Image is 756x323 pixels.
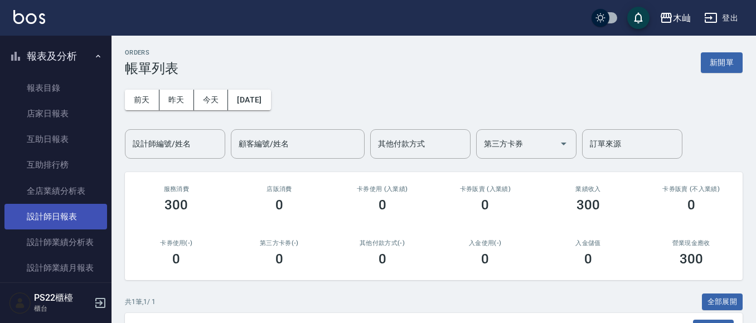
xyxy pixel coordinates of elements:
[125,90,159,110] button: 前天
[125,297,156,307] p: 共 1 筆, 1 / 1
[481,197,489,213] h3: 0
[653,239,729,247] h2: 營業現金應收
[653,185,729,193] h2: 卡券販賣 (不入業績)
[447,239,524,247] h2: 入金使用(-)
[584,251,592,267] h3: 0
[379,251,386,267] h3: 0
[138,185,215,193] h3: 服務消費
[555,135,573,153] button: Open
[159,90,194,110] button: 昨天
[9,292,31,314] img: Person
[576,197,600,213] h3: 300
[275,251,283,267] h3: 0
[655,7,695,30] button: 木屾
[228,90,270,110] button: [DATE]
[125,49,178,56] h2: ORDERS
[275,197,283,213] h3: 0
[4,75,107,101] a: 報表目錄
[4,178,107,204] a: 全店業績分析表
[701,57,743,67] a: 新開單
[241,239,318,247] h2: 第三方卡券(-)
[673,11,691,25] div: 木屾
[687,197,695,213] h3: 0
[4,204,107,229] a: 設計師日報表
[194,90,229,110] button: 今天
[172,251,180,267] h3: 0
[4,42,107,71] button: 報表及分析
[627,7,650,29] button: save
[4,281,107,307] a: 設計師排行榜
[702,293,743,311] button: 全部展開
[125,61,178,76] h3: 帳單列表
[4,101,107,126] a: 店家日報表
[138,239,215,247] h2: 卡券使用(-)
[4,126,107,152] a: 互助日報表
[701,52,743,73] button: 新開單
[344,185,420,193] h2: 卡券使用 (入業績)
[34,304,91,314] p: 櫃台
[4,255,107,281] a: 設計師業績月報表
[700,8,743,28] button: 登出
[550,185,627,193] h2: 業績收入
[680,251,703,267] h3: 300
[379,197,386,213] h3: 0
[4,152,107,178] a: 互助排行榜
[344,239,420,247] h2: 其他付款方式(-)
[241,185,318,193] h2: 店販消費
[481,251,489,267] h3: 0
[34,292,91,304] h5: PS22櫃檯
[164,197,188,213] h3: 300
[13,10,45,24] img: Logo
[4,229,107,255] a: 設計師業績分析表
[550,239,627,247] h2: 入金儲值
[447,185,524,193] h2: 卡券販賣 (入業績)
